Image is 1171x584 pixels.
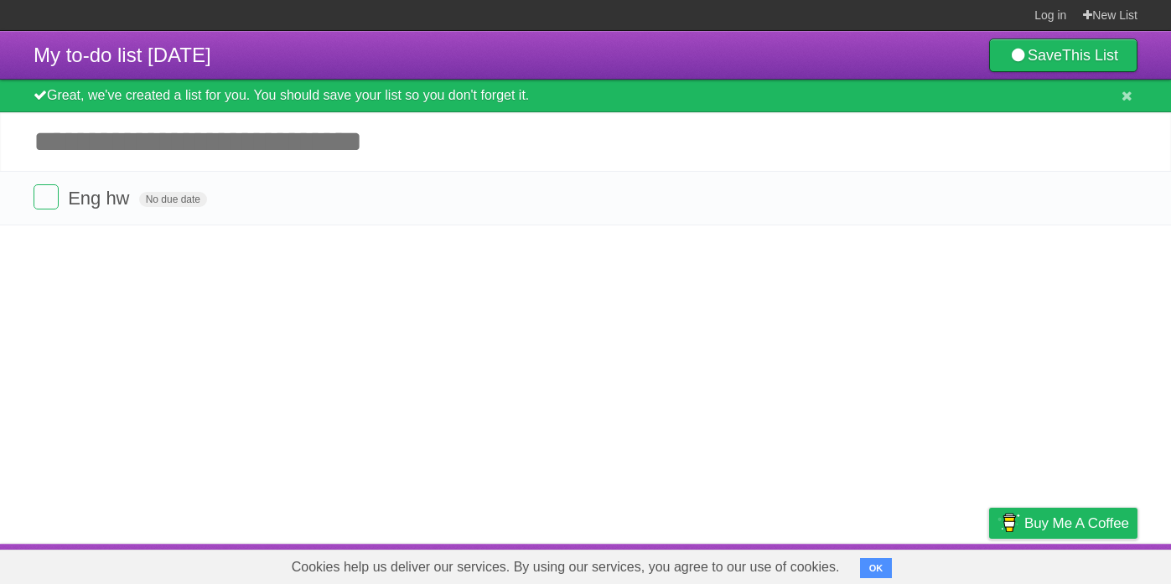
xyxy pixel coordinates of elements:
[275,550,857,584] span: Cookies help us deliver our services. By using our services, you agree to our use of cookies.
[1062,47,1118,64] b: This List
[766,548,801,580] a: About
[821,548,889,580] a: Developers
[34,184,59,209] label: Done
[139,192,207,207] span: No due date
[989,39,1137,72] a: SaveThis List
[1024,509,1129,538] span: Buy me a coffee
[997,509,1020,537] img: Buy me a coffee
[68,188,133,209] span: Eng hw
[34,44,211,66] span: My to-do list [DATE]
[910,548,947,580] a: Terms
[989,508,1137,539] a: Buy me a coffee
[1032,548,1137,580] a: Suggest a feature
[967,548,1011,580] a: Privacy
[860,558,893,578] button: OK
